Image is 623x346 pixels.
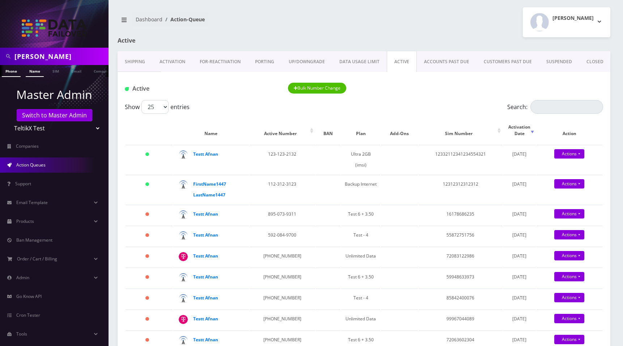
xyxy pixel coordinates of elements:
[341,226,381,246] td: Test - 4
[193,181,226,198] a: FirstName1447 LastName1447
[554,314,584,323] a: Actions
[316,117,340,144] th: BAN
[2,65,21,77] a: Phone
[554,293,584,302] a: Actions
[341,310,381,330] td: Unlimited Data
[192,51,248,72] a: FOR-REActivation
[419,310,503,330] td: 99967044089
[341,205,381,225] td: Test 6 + 3.50
[332,51,387,72] a: DATA USAGE LIMIT
[193,274,218,280] a: Testt Afnan
[554,272,584,281] a: Actions
[554,335,584,344] a: Actions
[250,145,315,174] td: 123-123-2132
[554,209,584,219] a: Actions
[162,16,205,23] li: Action-Queue
[90,65,114,76] a: Company
[118,12,359,33] nav: breadcrumb
[16,162,46,168] span: Action Queues
[250,268,315,288] td: [PHONE_NUMBER]
[193,232,218,238] a: Testt Afnan
[250,226,315,246] td: 592-084-9700
[16,199,48,206] span: Email Template
[125,85,277,92] h1: Active
[68,65,85,76] a: Email
[387,51,417,72] a: ACTIVE
[512,181,526,187] span: [DATE]
[512,211,526,217] span: [DATE]
[503,117,536,144] th: Activation Date: activate to sort column ascending
[22,20,87,37] img: TeltikX Test
[250,175,315,204] td: 112-312-3123
[512,274,526,280] span: [DATE]
[193,253,218,259] a: Testt Afnan
[17,256,57,262] span: Order / Cart / Billing
[16,312,40,318] span: Cron Tester
[419,117,503,144] th: Sim Number: activate to sort column ascending
[288,83,347,94] button: Bulk Number Change
[141,100,169,114] select: Showentries
[476,51,539,72] a: CUSTOMERS PAST DUE
[15,181,31,187] span: Support
[579,51,611,72] a: CLOSED
[250,289,315,309] td: [PHONE_NUMBER]
[512,337,526,343] span: [DATE]
[419,175,503,204] td: 12312312312312
[281,51,332,72] a: UP/DOWNGRADE
[193,316,218,322] a: Testt Afnan
[14,49,107,63] input: Search in Company
[419,226,503,246] td: 55872751756
[507,100,603,114] label: Search:
[16,331,27,337] span: Tools
[341,145,381,174] td: Ultra 2GB (imsi)
[419,289,503,309] td: 85842400076
[125,100,190,114] label: Show entries
[512,232,526,238] span: [DATE]
[537,117,602,144] th: Action
[554,230,584,239] a: Actions
[250,117,315,144] th: Active Number: activate to sort column ascending
[26,65,44,77] a: Name
[193,211,218,217] strong: Testt Afnan
[136,16,162,23] a: Dashboard
[419,268,503,288] td: 59948633973
[16,274,29,281] span: Admin
[341,175,381,204] td: Backup Internet
[16,293,42,299] span: Go Know API
[512,151,526,157] span: [DATE]
[512,295,526,301] span: [DATE]
[16,218,34,224] span: Products
[193,295,218,301] a: Testt Afnan
[250,310,315,330] td: [PHONE_NUMBER]
[49,65,63,76] a: SIM
[125,87,129,91] img: Active
[523,7,610,37] button: [PERSON_NAME]
[554,179,584,189] a: Actions
[341,117,381,144] th: Plan
[417,51,476,72] a: ACCOUNTS PAST DUE
[152,51,192,72] a: Activation
[512,316,526,322] span: [DATE]
[341,289,381,309] td: Test - 4
[539,51,579,72] a: SUSPENDED
[17,109,92,121] a: Switch to Master Admin
[419,145,503,174] td: 12332112341234554321
[554,251,584,260] a: Actions
[16,237,52,243] span: Ban Management
[193,337,218,343] a: Testt Afnan
[554,149,584,159] a: Actions
[173,117,249,144] th: Name
[552,15,594,21] h2: [PERSON_NAME]
[16,143,39,149] span: Companies
[341,247,381,267] td: Unlimited Data
[419,205,503,225] td: 16178686235
[193,151,218,157] a: Testt Afnan
[118,51,152,72] a: Shipping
